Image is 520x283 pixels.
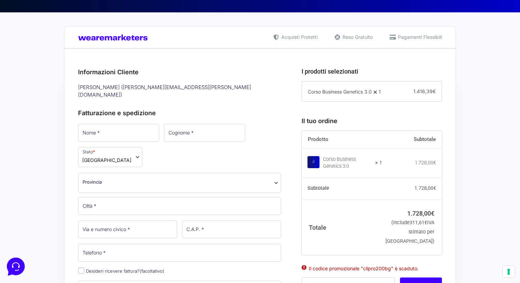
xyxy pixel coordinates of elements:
span: Pagamenti Flessibili [396,33,442,41]
span: 1.416,39 [413,88,436,94]
input: C.A.P. * [182,220,281,238]
span: 1 [379,89,381,95]
button: Inizia una conversazione [11,58,127,72]
th: Subtotale [302,178,382,200]
span: Stato [78,147,142,167]
iframe: Customerly Messenger Launcher [6,256,26,277]
button: Messaggi [48,220,90,236]
button: Home [6,220,48,236]
span: Inizia una conversazione [45,62,101,67]
span: Trova una risposta [11,85,54,91]
span: € [424,220,427,226]
th: Totale [302,199,382,255]
input: Nome * [78,124,159,142]
small: (include IVA stimato per [GEOGRAPHIC_DATA]) [386,220,434,244]
p: Home [21,229,32,236]
span: Italia [82,156,131,164]
input: Via e numero civico * [78,220,177,238]
img: dark [11,39,25,52]
h3: Fatturazione e spedizione [78,108,281,118]
img: dark [22,39,36,52]
th: Subtotale [382,131,442,149]
span: (facoltativo) [140,268,164,274]
img: dark [33,39,47,52]
span: € [433,160,436,165]
h3: I prodotti selezionati [302,67,442,76]
span: € [431,210,434,217]
input: Cognome * [164,124,245,142]
h3: Il tuo ordine [302,116,442,126]
span: Corso Business Genetics 3.0 [308,89,372,95]
bdi: 1.728,00 [415,160,436,165]
input: Cerca un articolo... [15,100,112,107]
input: Desideri ricevere fattura?(facoltativo) [78,268,84,274]
span: Acquisti Protetti [280,33,317,41]
div: Corso Business Genetics 3.0 [323,156,371,170]
span: 311,61 [410,220,427,226]
span: Reso Gratuito [341,33,373,41]
img: Corso Business Genetics 3.0 [307,156,319,168]
li: Il codice promozionale "clipro200bg" è scaduto. [309,265,435,272]
input: Telefono * [78,244,281,262]
p: Aiuto [106,229,116,236]
button: Le tue preferenze relative al consenso per le tecnologie di tracciamento [503,266,514,277]
strong: × 1 [375,160,382,166]
h2: Ciao da Marketers 👋 [6,6,116,17]
p: Messaggi [59,229,78,236]
input: Città * [78,197,281,215]
th: Prodotto [302,131,382,149]
bdi: 1.728,00 [407,210,434,217]
span: € [433,185,436,191]
a: Apri Centro Assistenza [73,85,127,91]
div: [PERSON_NAME] ( [PERSON_NAME][EMAIL_ADDRESS][PERSON_NAME][DOMAIN_NAME] ) [76,82,283,101]
bdi: 1.728,00 [414,185,436,191]
span: Provincia [83,178,102,186]
span: € [433,88,436,94]
label: Desideri ricevere fattura? [78,268,164,274]
button: Aiuto [90,220,132,236]
h3: Informazioni Cliente [78,67,281,77]
span: Le tue conversazioni [11,28,58,33]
